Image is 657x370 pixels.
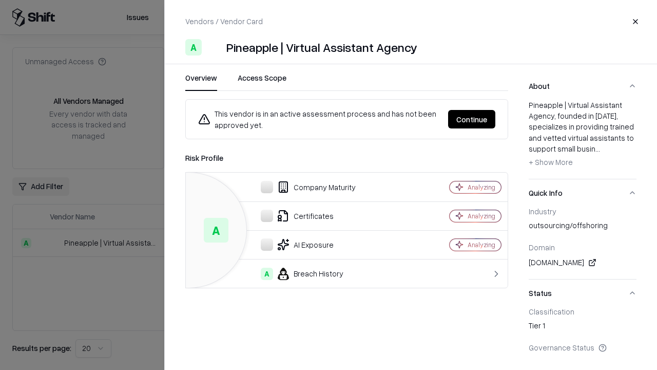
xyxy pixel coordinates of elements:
div: Quick Info [529,207,636,279]
div: [DOMAIN_NAME] [529,256,636,269]
div: Certificates [194,210,414,222]
span: + Show More [529,157,573,166]
div: A [261,268,273,280]
div: Governance Status [529,343,636,352]
div: Analyzing [468,183,495,192]
div: Company Maturity [194,181,414,193]
div: Pineapple | Virtual Assistant Agency [226,39,417,55]
div: Breach History [194,268,414,280]
img: Pineapple | Virtual Assistant Agency [206,39,222,55]
div: Industry [529,207,636,216]
button: About [529,72,636,100]
div: AI Exposure [194,238,414,251]
div: Risk Profile [185,152,508,164]
button: Overview [185,72,217,91]
div: About [529,100,636,179]
button: Continue [448,110,495,128]
div: outsourcing/offshoring [529,220,636,234]
p: Vendors / Vendor Card [185,16,263,27]
div: Tier 1 [529,320,636,335]
div: Analyzing [468,240,495,249]
div: A [204,218,228,243]
div: Pineapple | Virtual Assistant Agency, founded in [DATE], specializes in providing trained and vet... [529,100,636,171]
button: + Show More [529,154,573,171]
button: Access Scope [238,72,286,91]
div: A [185,39,202,55]
div: This vendor is in an active assessment process and has not been approved yet. [198,108,440,131]
div: Domain [529,243,636,252]
span: ... [595,144,600,153]
div: Classification [529,307,636,316]
div: Analyzing [468,212,495,220]
button: Quick Info [529,179,636,207]
button: Status [529,280,636,307]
